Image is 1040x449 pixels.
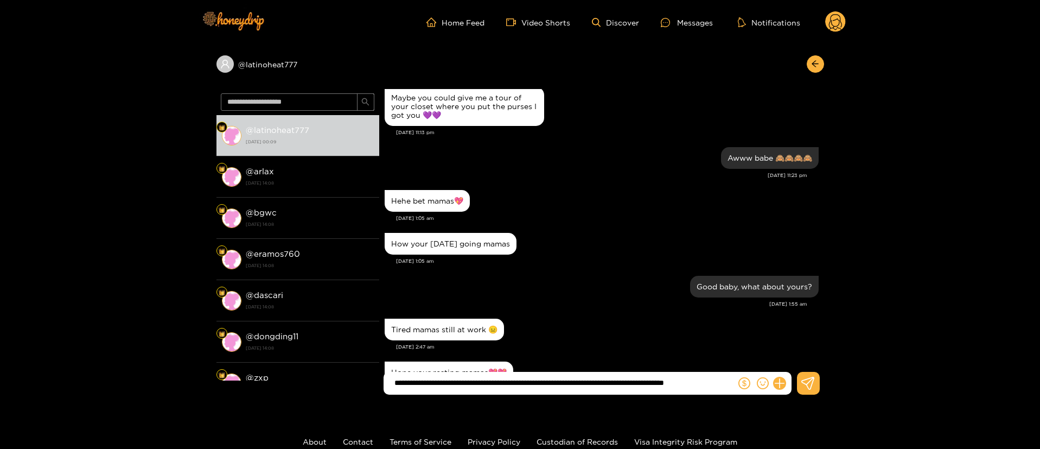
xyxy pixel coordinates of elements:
img: conversation [222,250,241,269]
strong: [DATE] 14:08 [246,302,374,312]
img: Fan Level [219,289,225,296]
img: conversation [222,374,241,393]
a: Privacy Policy [468,438,520,446]
strong: [DATE] 14:08 [246,178,374,188]
span: arrow-left [811,60,819,69]
strong: @ eramos760 [246,249,300,258]
img: conversation [222,126,241,146]
a: Custodian of Records [537,438,618,446]
img: Fan Level [219,166,225,172]
div: How your [DATE] going mamas [391,239,510,248]
div: Maybe you could give me a tour of your closet where you put the purses I got you 💜💜 [391,93,538,119]
a: Discover [592,18,639,27]
span: home [426,17,442,27]
div: @latinoheat777 [216,55,379,73]
a: Video Shorts [506,17,570,27]
strong: @ zxp [246,373,269,382]
div: Sep. 21, 2:47 am [385,319,504,340]
div: Messages [661,16,713,29]
div: [DATE] 1:05 am [396,257,819,265]
a: Home Feed [426,17,484,27]
div: Sep. 21, 1:05 am [385,190,470,212]
img: Fan Level [219,207,225,213]
div: [DATE] 11:13 pm [396,129,819,136]
strong: @ arlax [246,167,274,176]
div: Sep. 21, 1:55 am [690,276,819,298]
span: dollar [738,377,750,389]
img: Fan Level [219,124,225,131]
button: arrow-left [807,55,824,73]
img: Fan Level [219,331,225,337]
div: Sep. 21, 1:05 am [385,233,516,255]
span: search [361,98,369,107]
div: [DATE] 1:05 am [396,214,819,222]
div: [DATE] 2:47 am [396,343,819,351]
strong: @ latinoheat777 [246,125,309,135]
strong: @ dascari [246,290,283,300]
div: Good baby, what about yours? [697,282,812,291]
strong: @ bgwc [246,208,277,217]
img: conversation [222,167,241,187]
div: [DATE] 11:23 pm [385,172,807,179]
button: dollar [736,375,752,391]
span: smile [757,377,769,389]
div: [DATE] 1:55 am [385,300,807,308]
strong: [DATE] 00:09 [246,137,374,147]
img: conversation [222,332,241,352]
strong: [DATE] 14:08 [246,343,374,353]
a: Contact [343,438,373,446]
img: conversation [222,291,241,311]
div: Sep. 21, 2:47 am [385,362,513,383]
img: Fan Level [219,372,225,378]
div: Tired mamas still at work 😑 [391,325,497,334]
strong: [DATE] 14:08 [246,261,374,270]
a: About [303,438,327,446]
strong: @ dongding11 [246,332,298,341]
button: Notifications [735,17,803,28]
div: Hehe bet mamas💖 [391,197,463,205]
div: Sep. 20, 11:13 pm [385,87,544,126]
div: Hope your resting mamas💖💖 [391,368,507,377]
img: Fan Level [219,248,225,255]
a: Visa Integrity Risk Program [634,438,737,446]
div: Awww babe 🙈🙈🙈🙈 [728,154,812,162]
span: user [220,59,230,69]
span: video-camera [506,17,521,27]
div: Sep. 20, 11:23 pm [721,147,819,169]
strong: [DATE] 14:08 [246,219,374,229]
button: search [357,93,374,111]
a: Terms of Service [390,438,451,446]
img: conversation [222,208,241,228]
